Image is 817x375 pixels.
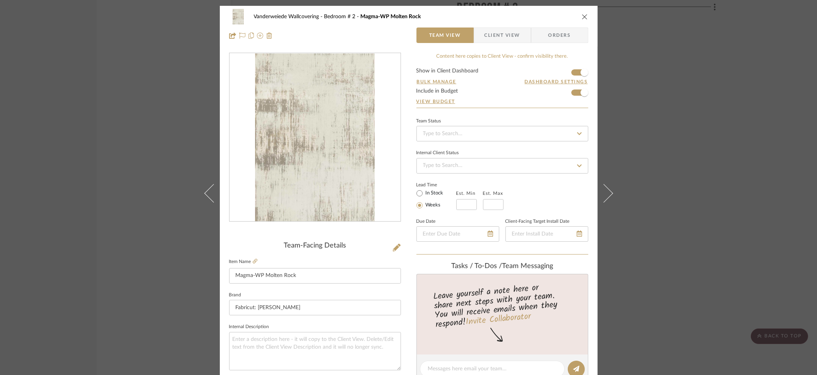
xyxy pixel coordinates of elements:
[416,53,588,60] div: Content here copies to Client View - confirm visibility there.
[581,13,588,20] button: close
[229,325,269,329] label: Internal Description
[524,78,588,85] button: Dashboard Settings
[229,268,401,284] input: Enter Item Name
[416,98,588,105] a: View Budget
[229,293,242,297] label: Brand
[229,9,248,24] img: a719c583-5d26-4ddf-9cfe-f25a3f6672b9_48x40.jpg
[416,188,456,210] mat-radio-group: Select item type
[465,310,531,329] a: Invite Collaborator
[229,258,257,265] label: Item Name
[415,279,589,331] div: Leave yourself a note here or share next steps with your team. You will receive emails when they ...
[416,151,459,155] div: Internal Client Status
[456,191,476,196] label: Est. Min
[451,263,502,270] span: Tasks / To-Dos /
[230,53,401,222] div: 0
[416,226,499,242] input: Enter Due Date
[266,33,272,39] img: Remove from project
[424,190,444,197] label: In Stock
[485,28,520,43] span: Client View
[424,202,441,209] label: Weeks
[416,78,457,85] button: Bulk Manage
[483,191,504,196] label: Est. Max
[416,158,588,174] input: Type to Search…
[540,28,579,43] span: Orders
[416,126,588,141] input: Type to Search…
[416,262,588,271] div: team Messaging
[361,14,421,19] span: Magma-WP Molten Rock
[229,300,401,315] input: Enter Brand
[324,14,361,19] span: Bedroom # 2
[505,226,588,242] input: Enter Install Date
[229,242,401,250] div: Team-Facing Details
[416,220,436,224] label: Due Date
[416,119,441,123] div: Team Status
[429,28,461,43] span: Team View
[416,181,456,188] label: Lead Time
[254,14,324,19] span: Vanderweiede Wallcovering
[255,53,375,222] img: a719c583-5d26-4ddf-9cfe-f25a3f6672b9_436x436.jpg
[505,220,570,224] label: Client-Facing Target Install Date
